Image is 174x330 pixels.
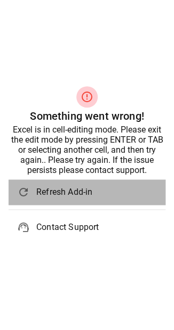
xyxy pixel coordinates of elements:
[9,108,165,125] h6: Something went wrong!
[81,90,93,103] span: error_outline
[17,220,30,233] span: support_agent
[9,125,165,175] div: Excel is in cell-editing mode. Please exit the edit mode by pressing ENTER or TAB or selecting an...
[17,186,30,199] span: refresh
[36,186,157,199] span: Refresh Add-in
[36,220,157,233] span: Contact Support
